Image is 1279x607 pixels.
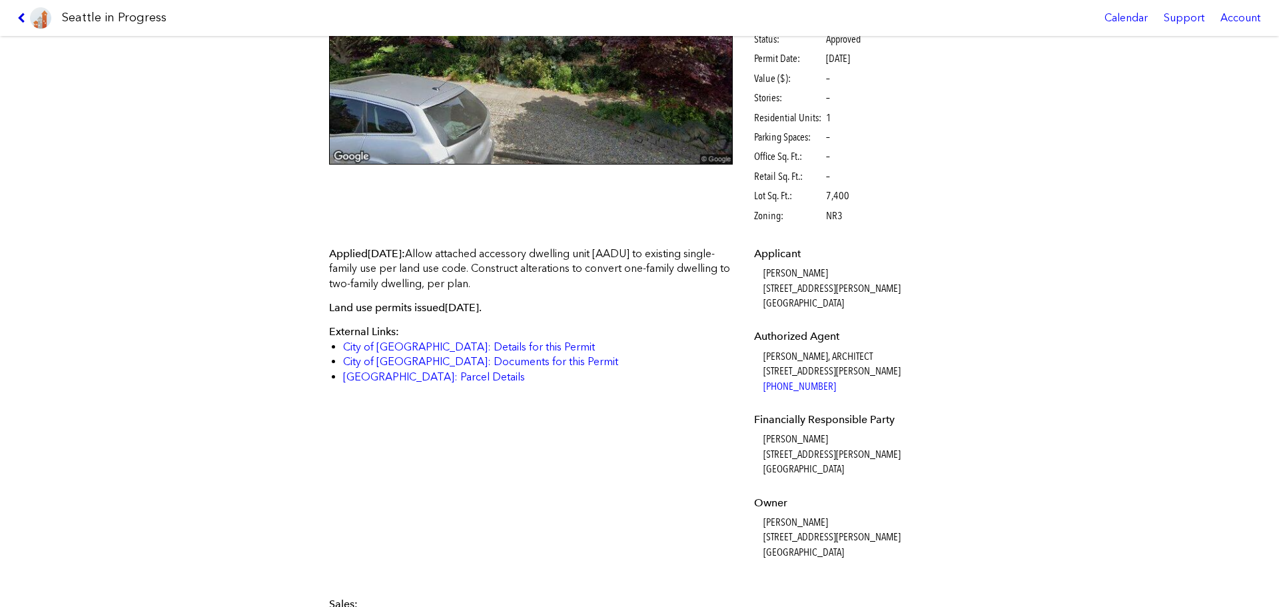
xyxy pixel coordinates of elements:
h1: Seattle in Progress [62,9,167,26]
span: Office Sq. Ft.: [754,149,824,164]
span: [DATE] [445,301,479,314]
span: Lot Sq. Ft.: [754,189,824,203]
span: – [826,130,830,145]
span: – [826,169,830,184]
span: External Links: [329,325,399,338]
span: Permit Date: [754,51,824,66]
span: Zoning: [754,209,824,223]
span: – [826,149,830,164]
a: [PHONE_NUMBER] [763,380,836,392]
dd: [PERSON_NAME], ARCHITECT [STREET_ADDRESS][PERSON_NAME] [763,349,947,394]
span: Residential Units: [754,111,824,125]
span: Applied : [329,247,405,260]
dt: Applicant [754,247,947,261]
dd: [PERSON_NAME] [STREET_ADDRESS][PERSON_NAME] [GEOGRAPHIC_DATA] [763,266,947,310]
span: Retail Sq. Ft.: [754,169,824,184]
span: Parking Spaces: [754,130,824,145]
p: Land use permits issued . [329,301,733,315]
dt: Owner [754,496,947,510]
dd: [PERSON_NAME] [STREET_ADDRESS][PERSON_NAME] [GEOGRAPHIC_DATA] [763,515,947,560]
a: City of [GEOGRAPHIC_DATA]: Details for this Permit [343,340,595,353]
span: 7,400 [826,189,849,203]
a: City of [GEOGRAPHIC_DATA]: Documents for this Permit [343,355,618,368]
span: 1 [826,111,831,125]
dt: Financially Responsible Party [754,412,947,427]
span: Approved [826,32,861,47]
dd: [PERSON_NAME] [STREET_ADDRESS][PERSON_NAME] [GEOGRAPHIC_DATA] [763,432,947,476]
span: Status: [754,32,824,47]
span: NR3 [826,209,843,223]
img: favicon-96x96.png [30,7,51,29]
span: Stories: [754,91,824,105]
span: – [826,71,830,86]
dt: Authorized Agent [754,329,947,344]
span: [DATE] [826,52,850,65]
p: Allow attached accessory dwelling unit [AADU] to existing single-family use per land use code. Co... [329,247,733,291]
a: [GEOGRAPHIC_DATA]: Parcel Details [343,370,525,383]
span: [DATE] [368,247,402,260]
span: – [826,91,830,105]
span: Value ($): [754,71,824,86]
